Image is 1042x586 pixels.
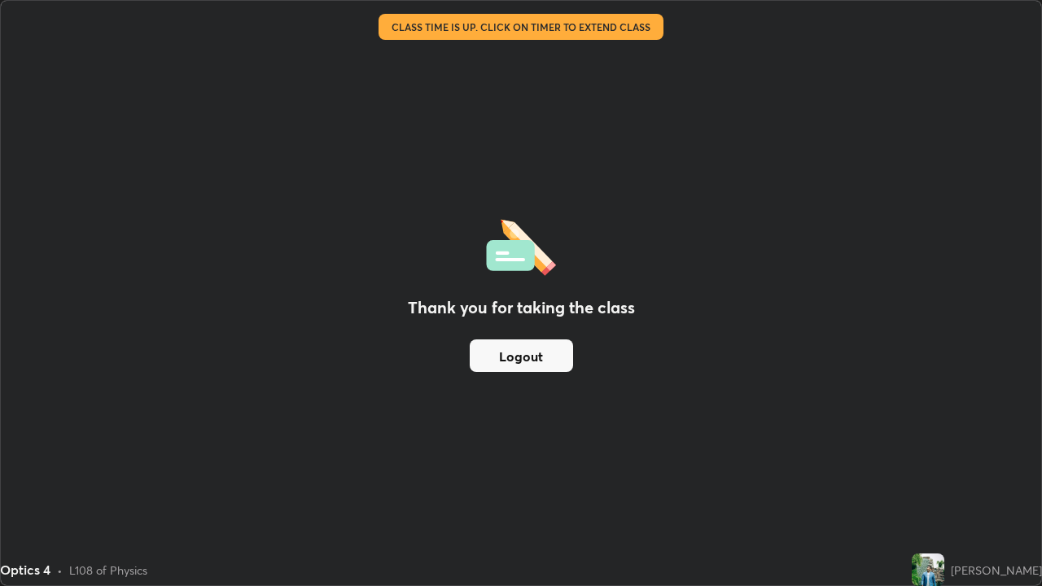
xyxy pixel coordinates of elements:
img: 3039acb2fa3d48028dcb1705d1182d1b.jpg [912,553,944,586]
div: [PERSON_NAME] [951,562,1042,579]
button: Logout [470,339,573,372]
img: offlineFeedback.1438e8b3.svg [486,214,556,276]
h2: Thank you for taking the class [408,295,635,320]
div: • [57,562,63,579]
div: L108 of Physics [69,562,147,579]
